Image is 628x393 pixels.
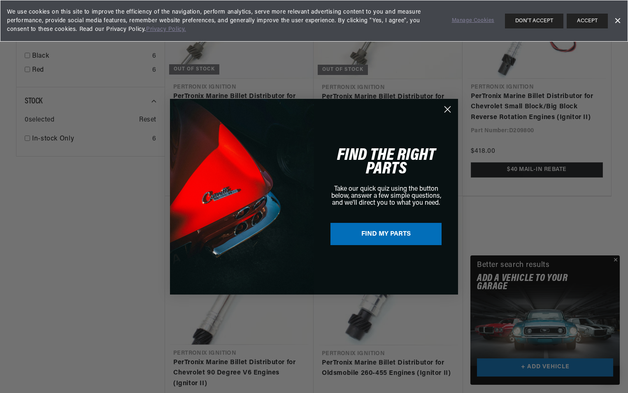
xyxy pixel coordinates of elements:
button: DON'T ACCEPT [505,14,563,28]
a: Manage Cookies [452,16,494,25]
a: Dismiss Banner [611,15,623,27]
span: We use cookies on this site to improve the efficiency of the navigation, perform analytics, serve... [7,8,440,34]
span: FIND THE RIGHT PARTS [337,147,435,178]
button: FIND MY PARTS [330,223,442,245]
span: Take our quick quiz using the button below, answer a few simple questions, and we'll direct you t... [331,186,441,206]
img: 84a38657-11e4-4279-99e0-6f2216139a28.png [170,99,314,295]
button: Close dialog [440,102,455,117]
button: ACCEPT [567,14,608,28]
a: Privacy Policy. [146,26,186,33]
